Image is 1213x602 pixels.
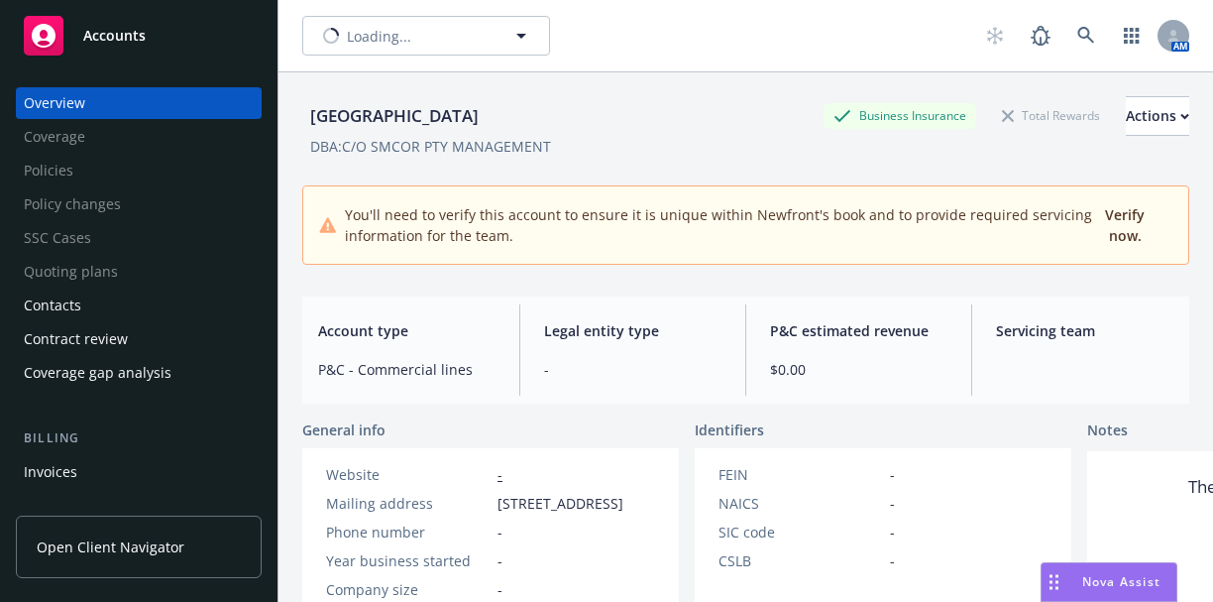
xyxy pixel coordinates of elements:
[310,136,551,157] div: DBA: C/O SMCOR PTY MANAGEMENT
[1042,563,1066,601] div: Drag to move
[326,579,490,600] div: Company size
[326,464,490,485] div: Website
[718,522,882,542] div: SIC code
[16,323,262,355] a: Contract review
[497,579,502,600] span: -
[24,456,77,488] div: Invoices
[497,522,502,542] span: -
[24,87,85,119] div: Overview
[302,16,550,56] button: Loading...
[890,522,895,542] span: -
[24,357,171,389] div: Coverage gap analysis
[890,550,895,571] span: -
[16,121,262,153] span: Coverage
[16,357,262,389] a: Coverage gap analysis
[16,290,262,321] a: Contacts
[890,493,895,514] span: -
[695,420,764,440] span: Identifiers
[1041,562,1177,602] button: Nova Assist
[83,28,146,44] span: Accounts
[1126,97,1189,135] div: Actions
[1126,96,1189,136] button: Actions
[1112,16,1152,56] a: Switch app
[1094,202,1157,248] button: Verify now.
[1021,16,1060,56] a: Report a Bug
[996,320,1173,341] span: Servicing team
[37,537,184,557] span: Open Client Navigator
[544,359,721,380] span: -
[16,490,262,522] span: Billing updates
[24,323,128,355] div: Contract review
[24,290,81,321] div: Contacts
[16,256,262,288] span: Quoting plans
[544,320,721,341] span: Legal entity type
[318,359,496,380] span: P&C - Commercial lines
[16,456,262,488] a: Invoices
[302,420,386,440] span: General info
[770,320,947,341] span: P&C estimated revenue
[718,550,882,571] div: CSLB
[347,26,411,47] span: Loading...
[1105,205,1145,245] span: Verify now.
[1082,573,1160,590] span: Nova Assist
[890,464,895,485] span: -
[497,493,623,514] span: [STREET_ADDRESS]
[318,320,496,341] span: Account type
[326,550,490,571] div: Year business started
[718,493,882,514] div: NAICS
[497,465,502,484] a: -
[16,87,262,119] a: Overview
[16,188,262,220] span: Policy changes
[992,103,1110,128] div: Total Rewards
[326,493,490,514] div: Mailing address
[302,103,487,129] div: [GEOGRAPHIC_DATA]
[16,8,262,63] a: Accounts
[345,204,1094,246] span: You'll need to verify this account to ensure it is unique within Newfront's book and to provide r...
[16,428,262,448] div: Billing
[975,16,1015,56] a: Start snowing
[497,550,502,571] span: -
[1066,16,1106,56] a: Search
[770,359,947,380] span: $0.00
[824,103,976,128] div: Business Insurance
[16,222,262,254] span: SSC Cases
[326,522,490,542] div: Phone number
[1087,420,1128,443] span: Notes
[718,464,882,485] div: FEIN
[16,155,262,186] span: Policies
